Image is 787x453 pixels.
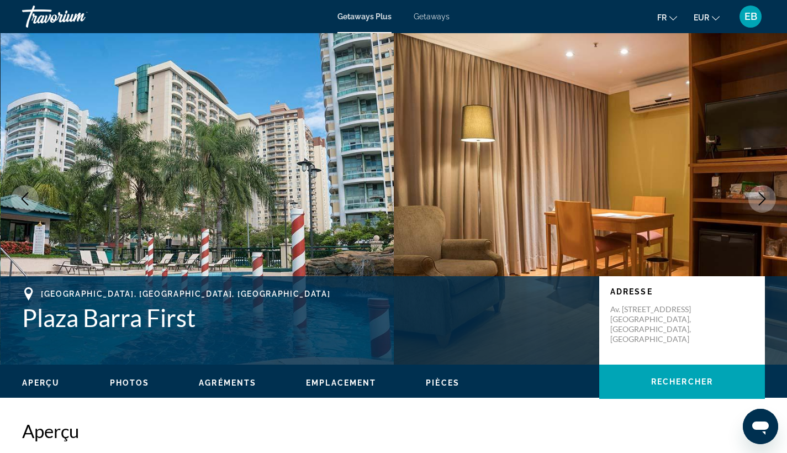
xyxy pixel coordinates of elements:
h1: Plaza Barra First [22,303,588,332]
a: Travorium [22,2,133,31]
span: EUR [694,13,709,22]
button: Aperçu [22,378,60,388]
button: Next image [748,185,776,213]
button: Emplacement [306,378,376,388]
p: Av. [STREET_ADDRESS] [GEOGRAPHIC_DATA], [GEOGRAPHIC_DATA], [GEOGRAPHIC_DATA] [610,304,699,344]
button: User Menu [736,5,765,28]
iframe: Bouton de lancement de la fenêtre de messagerie [743,409,778,444]
p: Adresse [610,287,754,296]
span: EB [744,11,757,22]
button: Pièces [426,378,459,388]
span: Rechercher [651,377,713,386]
button: Change language [657,9,677,25]
a: Getaways [414,12,450,21]
button: Photos [110,378,150,388]
span: [GEOGRAPHIC_DATA], [GEOGRAPHIC_DATA], [GEOGRAPHIC_DATA] [41,289,330,298]
span: fr [657,13,667,22]
button: Change currency [694,9,720,25]
button: Previous image [11,185,39,213]
h2: Aperçu [22,420,765,442]
a: Getaways Plus [337,12,392,21]
button: Agréments [199,378,256,388]
button: Rechercher [599,365,765,399]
